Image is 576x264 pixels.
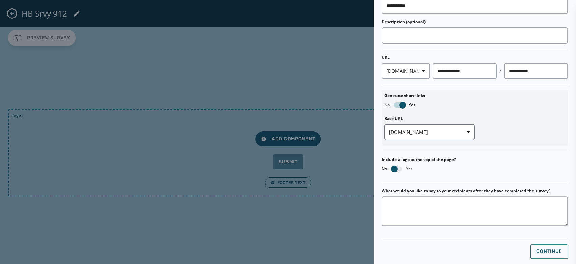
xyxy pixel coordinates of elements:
[5,5,220,13] body: Rich Text Area
[382,157,568,162] label: Include a logo at the top of the page?
[382,166,387,172] span: No
[384,102,390,108] span: No
[499,67,501,75] div: /
[386,68,425,74] span: [DOMAIN_NAME]
[433,63,497,79] input: Client slug
[530,244,568,259] button: Continue
[384,116,475,121] label: Base URL
[382,55,568,60] div: URL
[382,63,430,79] button: [DOMAIN_NAME]
[406,166,413,172] span: Yes
[504,63,568,79] input: Survey slug
[389,129,470,136] span: [DOMAIN_NAME]
[382,19,426,25] label: Description (optional)
[384,93,565,98] label: Generate short links
[409,102,415,108] span: Yes
[384,124,475,140] button: [DOMAIN_NAME]
[382,188,551,194] label: What would you like to say to your recipients after they have completed the survey?
[536,249,562,254] span: Continue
